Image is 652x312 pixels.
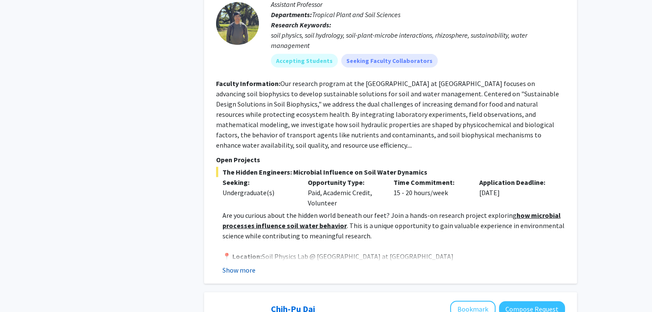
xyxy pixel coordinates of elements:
strong: 📍 Location: [222,252,262,261]
b: Faculty Information: [216,79,280,88]
span: The Hidden Engineers: Microbial Influence on Soil Water Dynamics [216,167,565,177]
p: Seeking: [222,177,295,187]
iframe: Chat [6,273,36,306]
p: Are you curious about the hidden world beneath our feet? Join a hands-on research project explori... [222,210,565,241]
fg-read-more: Our research program at the [GEOGRAPHIC_DATA] at [GEOGRAPHIC_DATA] focuses on advancing soil biop... [216,79,559,149]
div: Undergraduate(s) [222,187,295,198]
p: Opportunity Type: [308,177,381,187]
b: Research Keywords: [271,21,331,29]
mat-chip: Accepting Students [271,54,338,68]
div: 15 - 20 hours/week [387,177,473,208]
div: [DATE] [473,177,559,208]
p: Open Projects [216,155,565,165]
div: soil physics, soil hydrology, soil-plant-microbe interactions, rhizosphere, sustainability, water... [271,30,565,51]
mat-chip: Seeking Faculty Collaborators [341,54,438,68]
button: Show more [222,265,255,275]
p: Application Deadline: [479,177,552,187]
b: Departments: [271,10,312,19]
p: Time Commitment: [394,177,466,187]
span: Tropical Plant and Soil Sciences [312,10,400,19]
div: Paid, Academic Credit, Volunteer [301,177,387,208]
p: Soil Physics Lab @ [GEOGRAPHIC_DATA] at [GEOGRAPHIC_DATA] [222,251,565,261]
